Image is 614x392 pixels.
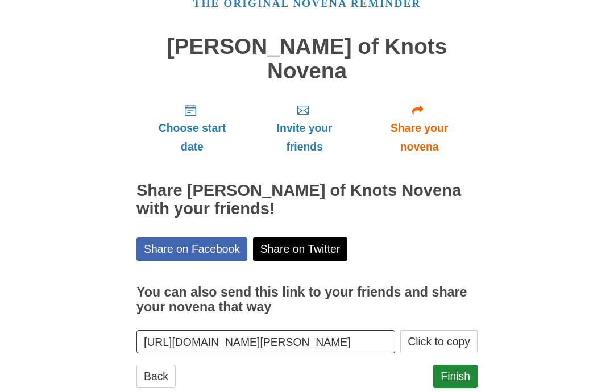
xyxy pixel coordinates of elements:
[372,119,466,156] span: Share your novena
[253,237,348,261] a: Share on Twitter
[136,182,478,218] h2: Share [PERSON_NAME] of Knots Novena with your friends!
[136,237,247,261] a: Share on Facebook
[136,365,176,388] a: Back
[148,119,237,156] span: Choose start date
[259,119,350,156] span: Invite your friends
[136,35,478,83] h1: [PERSON_NAME] of Knots Novena
[136,94,248,162] a: Choose start date
[433,365,478,388] a: Finish
[248,94,361,162] a: Invite your friends
[136,285,478,314] h3: You can also send this link to your friends and share your novena that way
[361,94,478,162] a: Share your novena
[400,330,478,353] button: Click to copy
